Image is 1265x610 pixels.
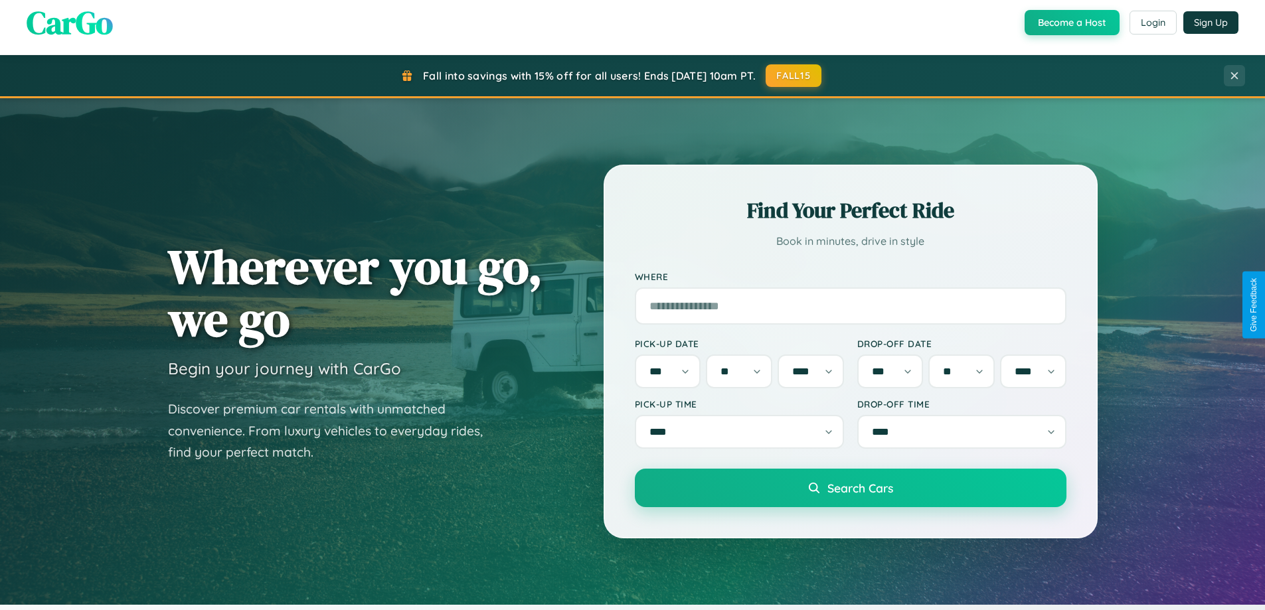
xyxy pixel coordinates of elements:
button: Search Cars [635,469,1066,507]
label: Where [635,271,1066,282]
label: Pick-up Date [635,338,844,349]
button: Login [1130,11,1177,35]
p: Discover premium car rentals with unmatched convenience. From luxury vehicles to everyday rides, ... [168,398,500,463]
span: Search Cars [827,481,893,495]
button: Sign Up [1183,11,1238,34]
h3: Begin your journey with CarGo [168,358,401,378]
div: Give Feedback [1249,278,1258,332]
label: Drop-off Date [857,338,1066,349]
p: Book in minutes, drive in style [635,232,1066,251]
span: Fall into savings with 15% off for all users! Ends [DATE] 10am PT. [423,69,756,82]
button: Become a Host [1025,10,1120,35]
label: Pick-up Time [635,398,844,410]
button: FALL15 [766,64,821,87]
span: CarGo [27,1,113,44]
label: Drop-off Time [857,398,1066,410]
h2: Find Your Perfect Ride [635,196,1066,225]
h1: Wherever you go, we go [168,240,543,345]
